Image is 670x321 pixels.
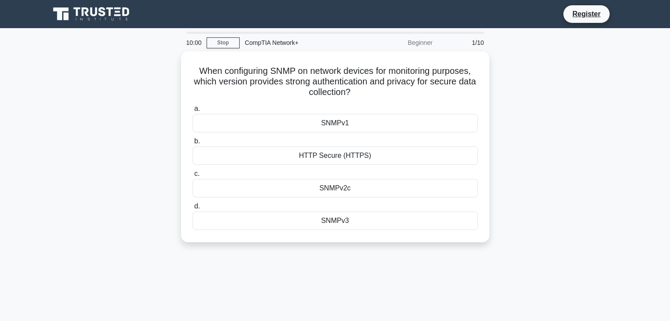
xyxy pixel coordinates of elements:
span: c. [194,170,200,177]
div: Beginner [361,34,438,51]
span: d. [194,202,200,210]
a: Stop [207,37,240,48]
div: 10:00 [181,34,207,51]
div: SNMPv2c [192,179,478,197]
div: 1/10 [438,34,489,51]
div: SNMPv1 [192,114,478,132]
div: HTTP Secure (HTTPS) [192,146,478,165]
div: SNMPv3 [192,212,478,230]
div: CompTIA Network+ [240,34,361,51]
a: Register [567,8,606,19]
h5: When configuring SNMP on network devices for monitoring purposes, which version provides strong a... [192,66,479,98]
span: b. [194,137,200,145]
span: a. [194,105,200,112]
